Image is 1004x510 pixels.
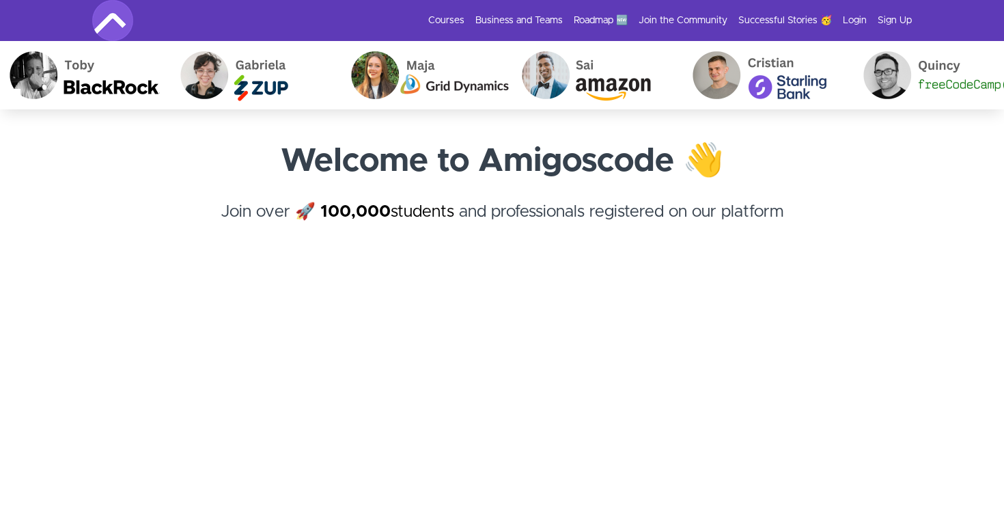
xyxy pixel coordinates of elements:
a: Successful Stories 🥳 [738,14,832,27]
img: Cristian [681,41,852,109]
a: Join the Community [639,14,727,27]
strong: 100,000 [320,204,391,220]
a: Roadmap 🆕 [574,14,628,27]
a: Login [843,14,867,27]
img: Sai [510,41,681,109]
h4: Join over 🚀 and professionals registered on our platform [92,200,912,249]
a: 100,000students [320,204,454,220]
strong: Welcome to Amigoscode 👋 [281,145,724,178]
a: Sign Up [878,14,912,27]
img: Maja [339,41,510,109]
img: Gabriela [169,41,339,109]
a: Business and Teams [475,14,563,27]
a: Courses [428,14,464,27]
